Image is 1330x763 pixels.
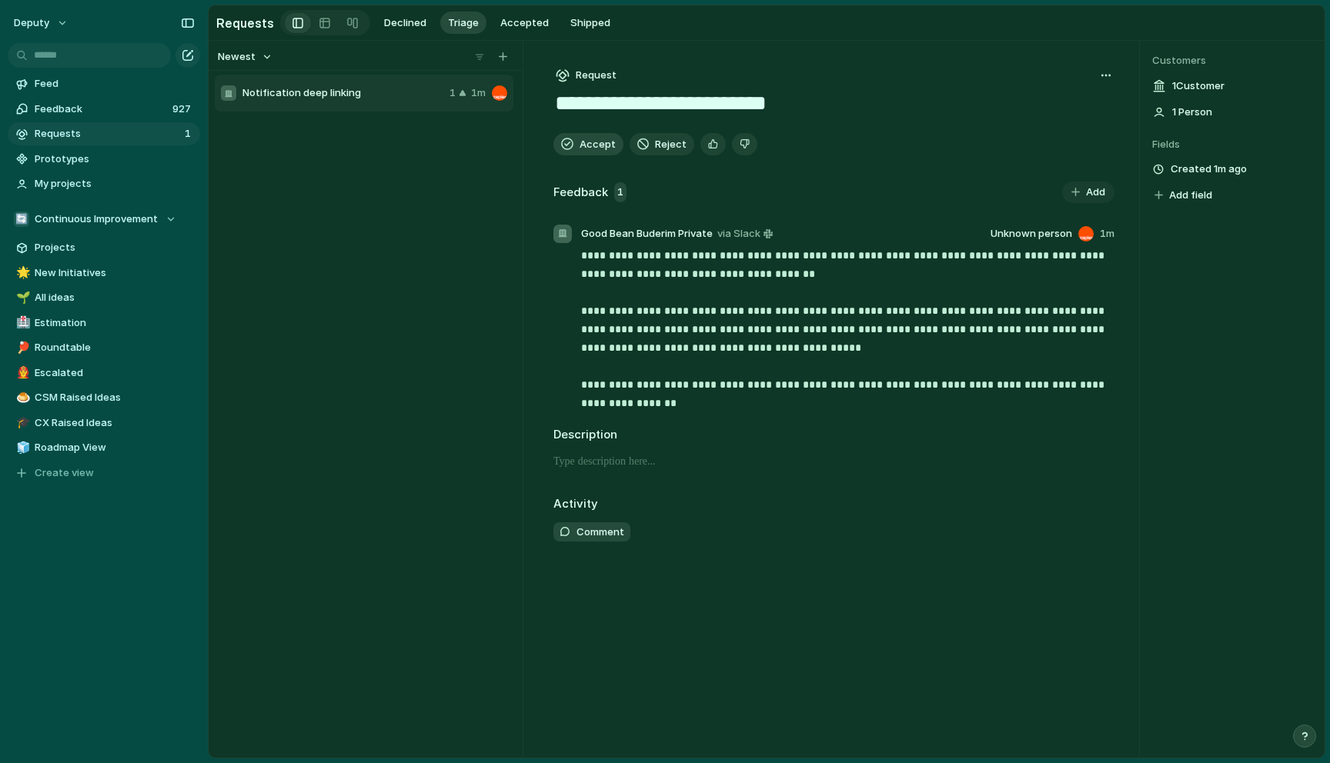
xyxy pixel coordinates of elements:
[14,315,29,331] button: 🏥
[172,102,194,117] span: 927
[1172,105,1212,120] span: 1 Person
[8,236,200,259] a: Projects
[1171,162,1247,177] span: Created 1m ago
[449,85,456,101] span: 1
[218,49,256,65] span: Newest
[448,15,479,31] span: Triage
[35,76,195,92] span: Feed
[655,137,687,152] span: Reject
[185,126,194,142] span: 1
[35,176,195,192] span: My projects
[16,414,27,431] div: 🎓
[500,15,549,31] span: Accepted
[991,226,1072,242] span: Unknown person
[8,72,200,95] a: Feed
[8,286,200,309] a: 🌱All ideas
[35,415,195,431] span: CX Raised Ideas
[35,315,195,331] span: Estimation
[8,436,200,459] a: 🧊Roadmap View
[8,461,200,485] button: Create view
[581,226,713,242] span: Good Bean Buderim Private
[216,47,275,67] button: Newest
[14,415,29,431] button: 🎓
[35,240,195,255] span: Projects
[216,14,274,32] h2: Requests
[16,439,27,457] div: 🧊
[242,85,443,101] span: Notification deep linking
[16,314,27,332] div: 🏥
[563,12,618,35] button: Shipped
[1062,182,1114,203] button: Add
[1152,185,1215,205] button: Add field
[16,264,27,282] div: 🌟
[7,11,76,35] button: deputy
[8,336,200,359] a: 🏓Roundtable
[16,389,27,407] div: 🍮
[553,426,1114,444] h2: Description
[8,262,200,285] a: 🌟New Initiatives
[35,102,168,117] span: Feedback
[16,339,27,357] div: 🏓
[16,364,27,381] div: 👨‍🚒
[570,15,610,31] span: Shipped
[717,226,760,242] span: via Slack
[14,440,29,455] button: 🧊
[35,365,195,381] span: Escalated
[35,340,195,355] span: Roundtable
[35,440,195,455] span: Roadmap View
[35,390,195,405] span: CSM Raised Ideas
[1152,137,1312,152] span: Fields
[8,122,200,145] a: Requests1
[35,465,94,481] span: Create view
[16,289,27,307] div: 🌱
[580,137,616,152] span: Accept
[614,182,627,202] span: 1
[630,133,694,156] button: Reject
[8,411,200,435] a: 🎓CX Raised Ideas
[553,65,619,85] button: Request
[14,15,49,31] span: deputy
[1169,188,1212,203] span: Add field
[8,148,200,171] a: Prototypes
[1172,78,1225,94] span: 1 Customer
[35,126,180,142] span: Requests
[576,525,624,540] span: Comment
[14,212,29,227] div: 🔄
[14,365,29,381] button: 👨‍🚒
[8,172,200,195] a: My projects
[35,152,195,167] span: Prototypes
[376,12,434,35] button: Declined
[8,386,200,409] a: 🍮CSM Raised Ideas
[35,290,195,305] span: All ideas
[35,265,195,281] span: New Initiatives
[471,85,486,101] span: 1m
[440,12,486,35] button: Triage
[1086,185,1105,200] span: Add
[714,225,776,243] a: via Slack
[553,495,598,513] h2: Activity
[14,265,29,281] button: 🌟
[1100,226,1114,242] span: 1m
[14,390,29,405] button: 🍮
[14,340,29,355] button: 🏓
[384,15,426,31] span: Declined
[8,362,200,385] a: 👨‍🚒Escalated
[576,68,617,83] span: Request
[14,290,29,305] button: 🌱
[8,208,200,231] button: 🔄Continuous Improvement
[8,98,200,121] a: Feedback927
[553,184,608,202] h2: Feedback
[493,12,556,35] button: Accepted
[35,212,158,227] span: Continuous Improvement
[1152,53,1312,68] span: Customers
[553,522,630,542] button: Comment
[8,312,200,335] a: 🏥Estimation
